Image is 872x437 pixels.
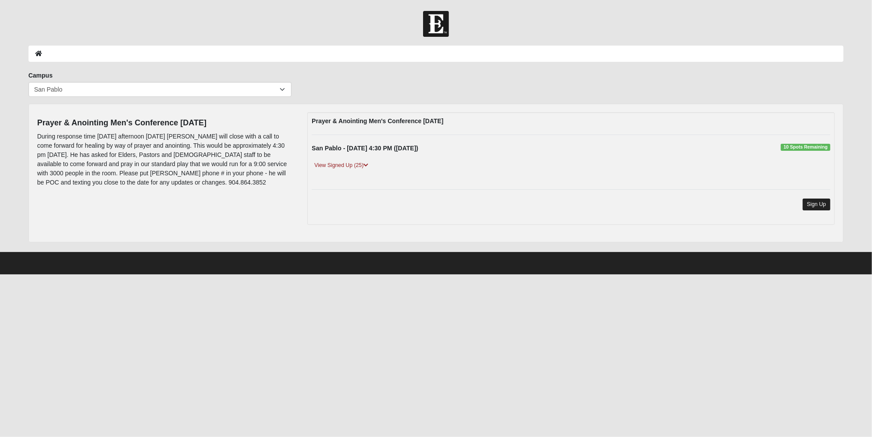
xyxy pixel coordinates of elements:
span: 10 Spots Remaining [781,144,830,151]
strong: Prayer & Anointing Men's Conference [DATE] [312,117,443,124]
strong: San Pablo - [DATE] 4:30 PM ([DATE]) [312,145,418,152]
a: Sign Up [803,199,831,210]
p: During response time [DATE] afternoon [DATE] [PERSON_NAME] will close with a call to come forward... [37,132,295,187]
a: View Signed Up (25) [312,161,371,170]
label: Campus [28,71,53,80]
h4: Prayer & Anointing Men's Conference [DATE] [37,118,295,128]
img: Church of Eleven22 Logo [423,11,449,37]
